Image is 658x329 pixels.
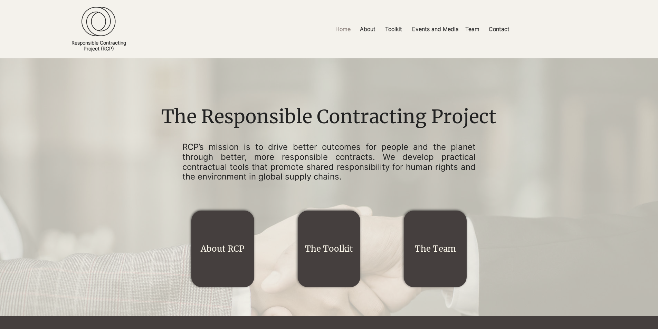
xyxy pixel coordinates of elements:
a: Team [460,21,484,37]
a: Home [330,21,355,37]
a: Events and Media [407,21,460,37]
p: Toolkit [382,21,406,37]
p: RCP’s mission is to drive better outcomes for people and the planet through better, more responsi... [182,142,476,182]
a: The Team [415,243,456,254]
p: Contact [485,21,513,37]
a: About [355,21,380,37]
p: Team [462,21,483,37]
a: About RCP [201,243,245,254]
p: Events and Media [409,21,462,37]
a: Responsible ContractingProject (RCP) [71,40,126,51]
a: The Toolkit [305,243,353,254]
p: Home [332,21,354,37]
a: Toolkit [380,21,407,37]
a: Contact [484,21,513,37]
h1: The Responsible Contracting Project [156,104,502,130]
p: About [356,21,379,37]
nav: Site [246,21,597,37]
